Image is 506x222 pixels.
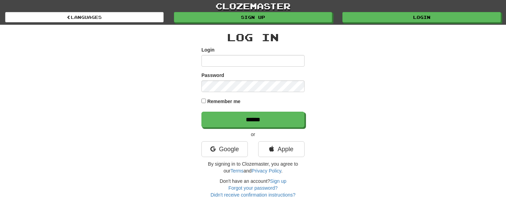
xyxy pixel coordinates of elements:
a: Sign up [174,12,332,22]
a: Apple [258,141,305,157]
div: Don't have an account? [201,178,305,198]
a: Forgot your password? [228,185,277,191]
a: Google [201,141,248,157]
p: or [201,131,305,138]
label: Remember me [207,98,241,105]
a: Sign up [270,178,286,184]
a: Terms [230,168,243,174]
a: Languages [5,12,164,22]
label: Password [201,72,224,79]
p: By signing in to Clozemaster, you agree to our and . [201,160,305,174]
a: Didn't receive confirmation instructions? [210,192,295,198]
a: Login [342,12,501,22]
label: Login [201,46,214,53]
h2: Log In [201,32,305,43]
a: Privacy Policy [252,168,281,174]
